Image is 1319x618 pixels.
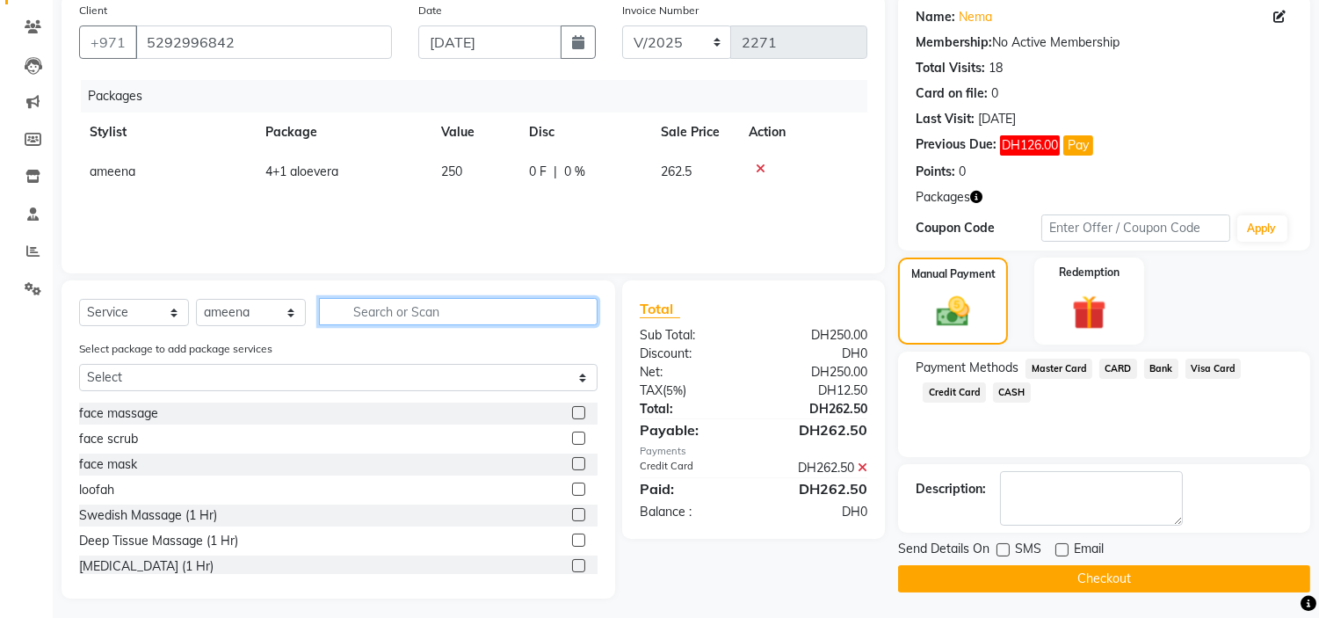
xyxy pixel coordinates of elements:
[81,80,881,113] div: Packages
[916,219,1041,237] div: Coupon Code
[916,8,955,26] div: Name:
[916,33,1293,52] div: No Active Membership
[640,300,680,318] span: Total
[1185,359,1242,379] span: Visa Card
[79,557,214,576] div: [MEDICAL_DATA] (1 Hr)
[754,478,881,499] div: DH262.50
[1237,215,1287,242] button: Apply
[916,84,988,103] div: Card on file:
[916,110,975,128] div: Last Visit:
[441,164,462,179] span: 250
[989,59,1003,77] div: 18
[554,163,557,181] span: |
[1059,265,1120,280] label: Redemption
[79,506,217,525] div: Swedish Massage (1 Hr)
[666,383,683,397] span: 5%
[1074,540,1104,562] span: Email
[1144,359,1178,379] span: Bank
[916,33,992,52] div: Membership:
[627,459,754,477] div: Credit Card
[926,293,979,331] img: _cash.svg
[916,480,986,498] div: Description:
[627,419,754,440] div: Payable:
[90,164,135,179] span: ameena
[418,3,442,18] label: Date
[754,459,881,477] div: DH262.50
[135,25,392,59] input: Search by Name/Mobile/Email/Code
[754,363,881,382] div: DH250.00
[754,382,881,400] div: DH12.50
[738,113,867,152] th: Action
[79,113,255,152] th: Stylist
[1041,214,1229,242] input: Enter Offer / Coupon Code
[993,382,1031,403] span: CASH
[959,163,966,181] div: 0
[431,113,518,152] th: Value
[916,59,985,77] div: Total Visits:
[991,84,998,103] div: 0
[959,8,992,26] a: Nema
[898,565,1310,593] button: Checkout
[79,404,158,423] div: face massage
[627,326,754,345] div: Sub Total:
[978,110,1016,128] div: [DATE]
[1015,540,1041,562] span: SMS
[627,478,754,499] div: Paid:
[79,532,238,550] div: Deep Tissue Massage (1 Hr)
[650,113,738,152] th: Sale Price
[1099,359,1137,379] span: CARD
[79,430,138,448] div: face scrub
[79,455,137,474] div: face mask
[754,503,881,521] div: DH0
[898,540,989,562] span: Send Details On
[79,25,137,59] button: +971
[916,359,1018,377] span: Payment Methods
[518,113,650,152] th: Disc
[627,400,754,418] div: Total:
[1025,359,1092,379] span: Master Card
[1062,291,1117,334] img: _gift.svg
[1000,135,1060,156] span: DH126.00
[754,345,881,363] div: DH0
[564,163,585,181] span: 0 %
[79,341,272,357] label: Select package to add package services
[627,503,754,521] div: Balance :
[627,345,754,363] div: Discount:
[916,135,996,156] div: Previous Due:
[255,113,431,152] th: Package
[916,163,955,181] div: Points:
[319,298,598,325] input: Search or Scan
[79,481,114,499] div: loofah
[911,266,996,282] label: Manual Payment
[640,382,663,398] span: tax
[661,164,692,179] span: 262.5
[916,188,970,207] span: Packages
[640,444,867,459] div: Payments
[627,363,754,382] div: Net:
[79,3,107,18] label: Client
[622,3,699,18] label: Invoice Number
[265,164,338,179] span: 4+1 aloevera
[754,400,881,418] div: DH262.50
[1063,135,1093,156] button: Pay
[529,163,547,181] span: 0 F
[754,419,881,440] div: DH262.50
[754,326,881,345] div: DH250.00
[923,382,986,403] span: Credit Card
[627,382,754,400] div: ( )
